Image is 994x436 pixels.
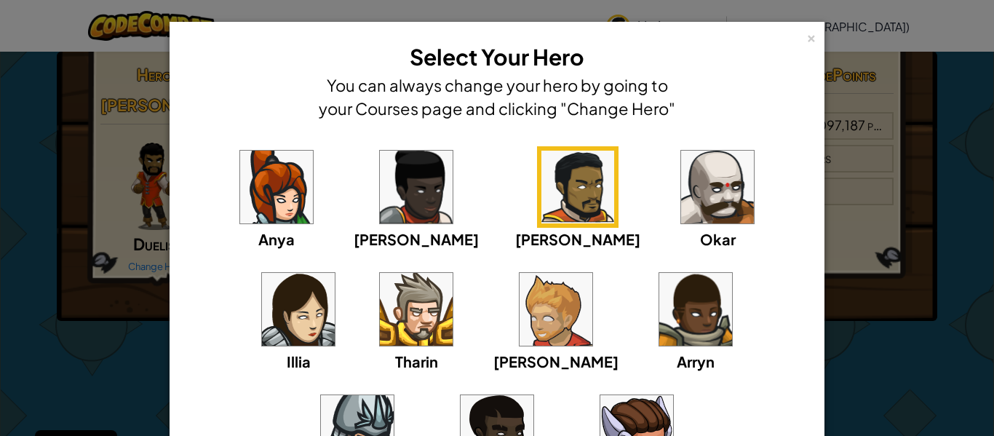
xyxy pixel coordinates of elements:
h4: You can always change your hero by going to your Courses page and clicking "Change Hero" [315,74,679,120]
div: × [806,28,816,44]
span: Okar [700,230,736,248]
span: Arryn [677,352,715,370]
img: portrait.png [520,273,592,346]
img: portrait.png [262,273,335,346]
h3: Select Your Hero [315,41,679,74]
img: portrait.png [240,151,313,223]
span: [PERSON_NAME] [493,352,619,370]
img: portrait.png [681,151,754,223]
span: [PERSON_NAME] [515,230,640,248]
span: Anya [258,230,295,248]
span: [PERSON_NAME] [354,230,479,248]
img: portrait.png [380,273,453,346]
img: portrait.png [380,151,453,223]
img: portrait.png [541,151,614,223]
span: Tharin [395,352,438,370]
img: portrait.png [659,273,732,346]
span: Illia [287,352,311,370]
